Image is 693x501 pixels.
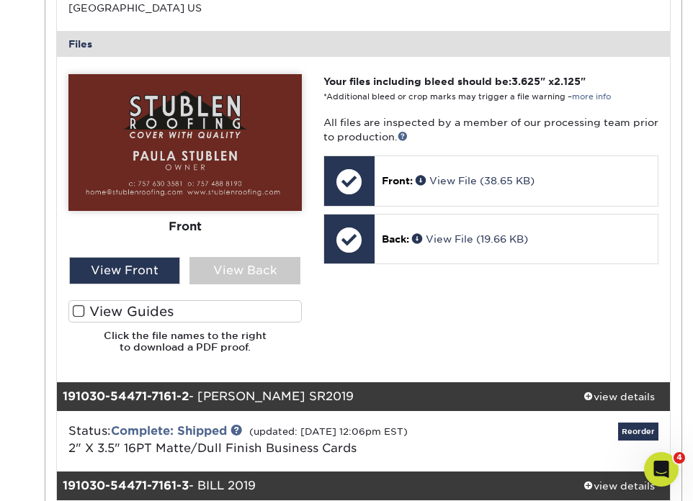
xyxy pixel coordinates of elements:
[412,233,528,245] a: View File (19.66 KB)
[68,330,302,365] h6: Click the file names to the right to download a PDF proof.
[618,423,658,441] a: Reorder
[568,389,670,403] div: view details
[323,115,658,145] p: All files are inspected by a member of our processing team prior to production.
[57,31,670,57] div: Files
[644,452,679,487] iframe: Intercom live chat
[382,233,409,245] span: Back:
[111,424,227,438] a: Complete: Shipped
[323,76,586,87] strong: Your files including bleed should be: " x "
[68,441,357,455] a: 2" X 3.5" 16PT Matte/Dull Finish Business Cards
[572,92,611,101] a: more info
[568,471,670,500] a: view details
[58,423,465,457] div: Status:
[249,426,408,437] small: (updated: [DATE] 12:06pm EST)
[63,479,189,492] strong: 191030-54471-7161-3
[323,92,611,101] small: *Additional bleed or crop marks may trigger a file warning –
[57,382,568,411] div: - [PERSON_NAME] SR2019
[189,257,301,284] div: View Back
[68,300,302,322] label: View Guides
[568,382,670,411] a: view details
[63,389,189,403] strong: 191030-54471-7161-2
[69,257,181,284] div: View Front
[382,175,413,186] span: Front:
[68,210,302,242] div: Front
[554,76,581,87] span: 2.125
[674,452,685,464] span: 4
[416,175,535,186] a: View File (38.65 KB)
[57,471,568,500] div: - BILL 2019
[511,76,540,87] span: 3.625
[568,478,670,492] div: view details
